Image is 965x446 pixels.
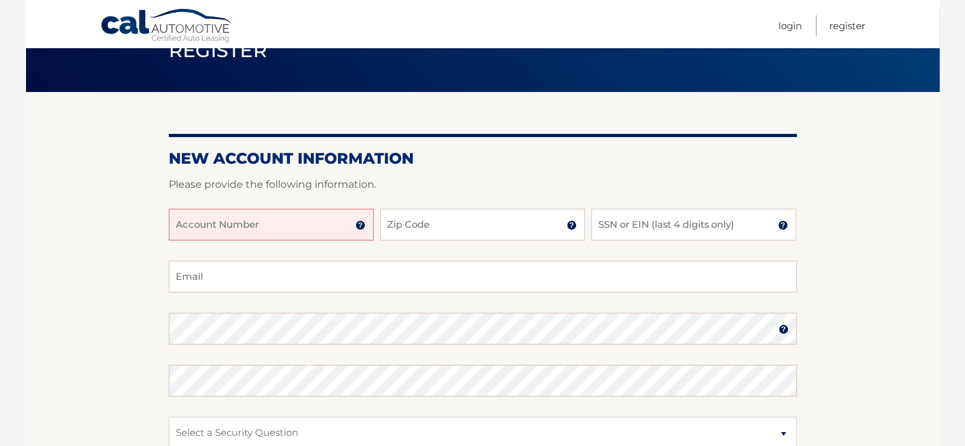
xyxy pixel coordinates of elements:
[380,209,585,240] input: Zip Code
[169,149,797,168] h2: New Account Information
[100,8,233,45] a: Cal Automotive
[169,176,797,193] p: Please provide the following information.
[169,39,268,62] span: Register
[778,324,789,334] img: tooltip.svg
[778,15,802,36] a: Login
[169,261,797,292] input: Email
[829,15,865,36] a: Register
[169,209,374,240] input: Account Number
[567,220,577,230] img: tooltip.svg
[591,209,796,240] input: SSN or EIN (last 4 digits only)
[778,220,788,230] img: tooltip.svg
[355,220,365,230] img: tooltip.svg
